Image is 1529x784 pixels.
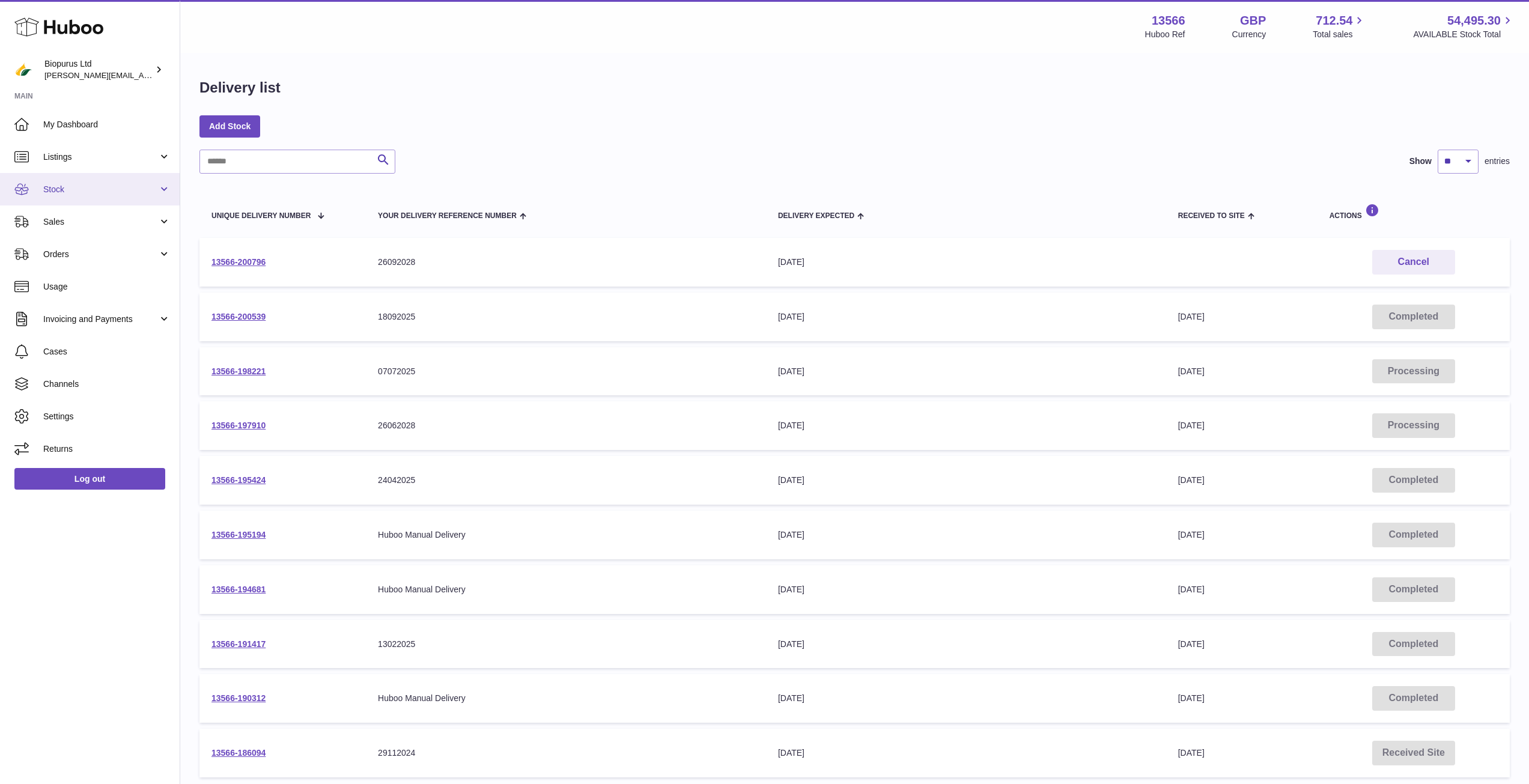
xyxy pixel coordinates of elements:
div: Huboo Manual Delivery [378,584,754,595]
span: Usage [43,281,171,293]
a: 13566-198221 [211,366,266,376]
span: Returns [43,443,171,455]
div: Biopurus Ltd [44,58,153,81]
span: [DATE] [1178,693,1205,703]
a: 13566-200539 [211,312,266,321]
div: Actions [1330,204,1498,220]
span: My Dashboard [43,119,171,130]
a: Add Stock [199,115,260,137]
div: [DATE] [778,747,1154,759]
div: [DATE] [778,366,1154,377]
a: 13566-186094 [211,748,266,758]
a: 13566-200796 [211,257,266,267]
span: [DATE] [1178,421,1205,430]
h1: Delivery list [199,78,281,97]
div: 18092025 [378,311,754,323]
span: Stock [43,184,158,195]
a: Log out [14,468,165,490]
a: 13566-191417 [211,639,266,649]
span: Invoicing and Payments [43,314,158,325]
span: Channels [43,378,171,390]
span: Cases [43,346,171,357]
span: [DATE] [1178,585,1205,594]
a: 13566-190312 [211,693,266,703]
span: Sales [43,216,158,228]
span: Delivery Expected [778,212,854,220]
div: Currency [1232,29,1266,40]
div: [DATE] [778,584,1154,595]
span: [DATE] [1178,366,1205,376]
span: [DATE] [1178,475,1205,485]
button: Cancel [1372,250,1455,275]
span: [DATE] [1178,530,1205,539]
span: 54,495.30 [1447,13,1501,29]
a: 712.54 Total sales [1313,13,1366,40]
span: [DATE] [1178,748,1205,758]
img: peter@biopurus.co.uk [14,61,32,79]
a: 13566-197910 [211,421,266,430]
div: [DATE] [778,257,1154,268]
div: 26062028 [378,420,754,431]
span: [DATE] [1178,639,1205,649]
div: [DATE] [778,693,1154,704]
span: [PERSON_NAME][EMAIL_ADDRESS][DOMAIN_NAME] [44,70,241,80]
strong: 13566 [1152,13,1185,29]
div: [DATE] [778,311,1154,323]
span: Settings [43,411,171,422]
div: [DATE] [778,639,1154,650]
div: [DATE] [778,529,1154,541]
a: 13566-195194 [211,530,266,539]
div: 24042025 [378,475,754,486]
strong: GBP [1240,13,1266,29]
span: Received to Site [1178,212,1245,220]
div: Huboo Manual Delivery [378,693,754,704]
span: Total sales [1313,29,1366,40]
span: Listings [43,151,158,163]
span: Orders [43,249,158,260]
span: [DATE] [1178,312,1205,321]
div: [DATE] [778,475,1154,486]
span: entries [1485,156,1510,167]
a: 13566-195424 [211,475,266,485]
a: 54,495.30 AVAILABLE Stock Total [1413,13,1515,40]
span: Unique Delivery Number [211,212,311,220]
span: Your Delivery Reference Number [378,212,517,220]
div: 26092028 [378,257,754,268]
a: 13566-194681 [211,585,266,594]
div: 29112024 [378,747,754,759]
label: Show [1409,156,1432,167]
div: 13022025 [378,639,754,650]
div: Huboo Manual Delivery [378,529,754,541]
div: [DATE] [778,420,1154,431]
div: 07072025 [378,366,754,377]
div: Huboo Ref [1145,29,1185,40]
span: AVAILABLE Stock Total [1413,29,1515,40]
span: 712.54 [1316,13,1352,29]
